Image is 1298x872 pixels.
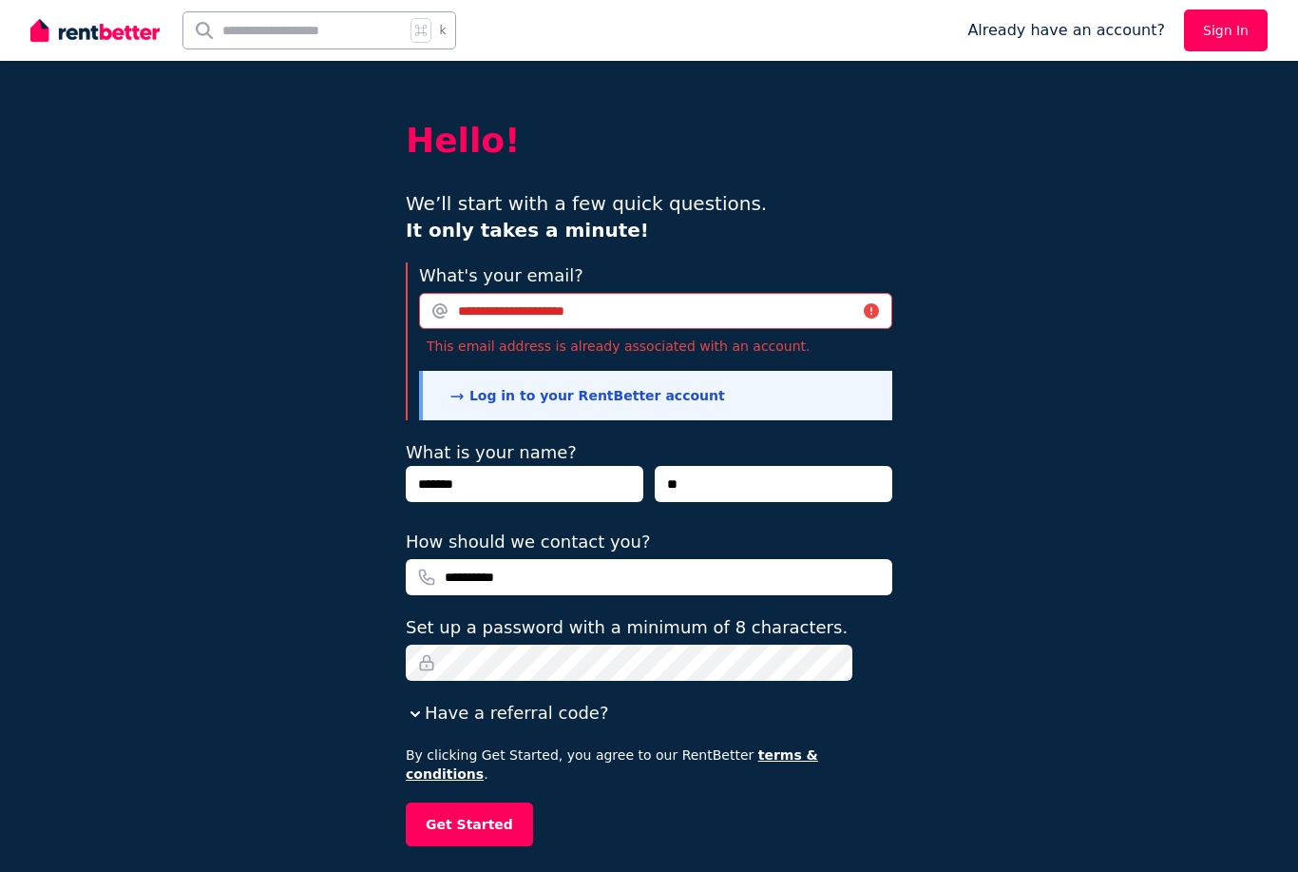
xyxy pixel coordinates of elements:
[406,122,892,160] h2: Hello!
[419,337,892,356] p: This email address is already associated with an account.
[406,219,649,242] b: It only takes a minute!
[406,442,577,462] label: What is your name?
[419,262,583,289] label: What's your email?
[406,803,533,846] button: Get Started
[406,746,892,784] p: By clicking Get Started, you agree to our RentBetter .
[406,192,767,242] span: We’ll start with a few quick questions.
[439,23,446,38] span: k
[967,19,1165,42] span: Already have an account?
[406,529,651,555] label: How should we contact you?
[406,614,848,641] label: Set up a password with a minimum of 8 characters.
[449,388,725,403] a: Log in to your RentBetter account
[30,16,160,45] img: RentBetter
[1184,10,1268,51] a: Sign In
[406,700,608,727] button: Have a referral code?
